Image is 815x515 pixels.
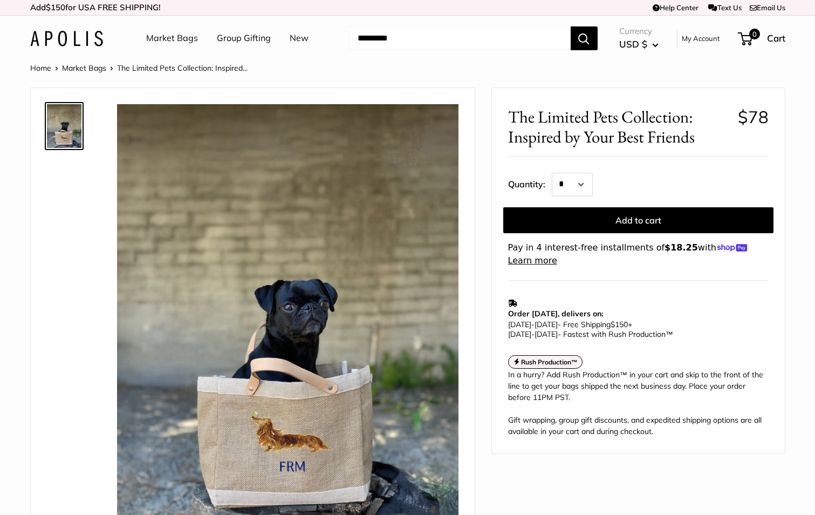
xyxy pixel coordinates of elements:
a: Email Us [750,3,785,12]
span: $78 [738,106,769,127]
button: Search [571,26,598,50]
a: Home [30,63,51,73]
span: The Limited Pets Collection: Inspired... [117,63,248,73]
img: The Limited Pets Collection: Inspired by Your Best Friends [47,104,81,148]
span: - [531,329,535,339]
span: - Fastest with Rush Production™ [508,329,673,339]
span: $150 [611,320,628,329]
a: Text Us [708,3,741,12]
button: Add to cart [503,207,773,233]
span: The Limited Pets Collection: Inspired by Your Best Friends [508,107,730,147]
button: USD $ [619,36,659,53]
label: Quantity: [508,170,552,196]
a: New [290,30,309,46]
a: Help Center [653,3,698,12]
span: Cart [767,32,785,44]
strong: Rush Production™ [521,358,578,366]
span: [DATE] [535,329,558,339]
span: [DATE] [508,329,531,339]
img: Apolis [30,31,103,46]
a: Market Bags [62,63,106,73]
div: In a hurry? Add Rush Production™ in your cart and skip to the front of the line to get your bags ... [508,369,769,437]
a: 0 Cart [739,30,785,47]
p: - Free Shipping + [508,320,763,339]
span: Currency [619,24,659,39]
a: Group Gifting [217,30,271,46]
a: The Limited Pets Collection: Inspired by Your Best Friends [45,102,84,150]
span: - [531,320,535,329]
span: $150 [46,2,65,12]
a: Market Bags [146,30,198,46]
span: [DATE] [535,320,558,329]
span: USD $ [619,38,647,50]
span: 0 [749,29,759,39]
nav: Breadcrumb [30,61,248,75]
input: Search... [349,26,571,50]
span: [DATE] [508,320,531,329]
a: My Account [682,32,720,45]
strong: Order [DATE], delivers on: [508,309,603,319]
